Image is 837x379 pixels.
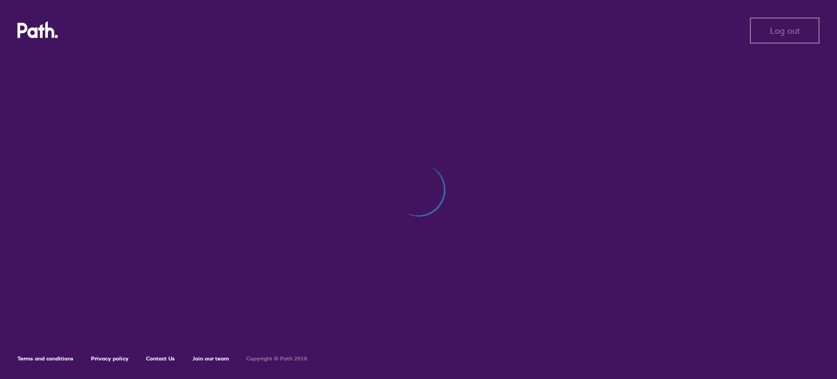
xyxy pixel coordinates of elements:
[246,356,307,362] h6: Copyright © Path 2018
[770,26,800,35] span: Log out
[146,355,175,362] a: Contact Us
[192,355,229,362] a: Join our team
[750,17,820,44] button: Log out
[91,355,129,362] a: Privacy policy
[17,355,74,362] a: Terms and conditions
